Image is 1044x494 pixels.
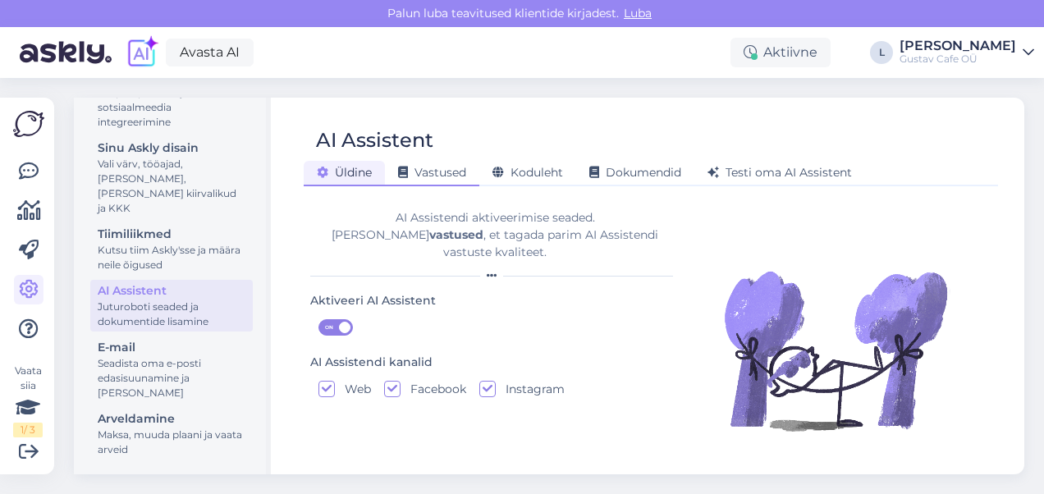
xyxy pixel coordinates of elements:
[401,381,466,397] label: Facebook
[13,111,44,137] img: Askly Logo
[98,140,245,157] div: Sinu Askly disain
[496,381,565,397] label: Instagram
[125,35,159,70] img: explore-ai
[317,165,372,180] span: Üldine
[98,243,245,272] div: Kutsu tiim Askly'sse ja määra neile õigused
[98,410,245,428] div: Arveldamine
[398,165,466,180] span: Vastused
[98,282,245,300] div: AI Assistent
[429,227,483,242] b: vastused
[98,157,245,216] div: Vali värv, tööajad, [PERSON_NAME], [PERSON_NAME] kiirvalikud ja KKK
[13,364,43,437] div: Vaata siia
[90,66,253,132] a: SeadistamineScript, õpetused ja sotsiaalmeedia integreerimine
[90,137,253,218] a: Sinu Askly disainVali värv, tööajad, [PERSON_NAME], [PERSON_NAME] kiirvalikud ja KKK
[166,39,254,66] a: Avasta AI
[900,39,1034,66] a: [PERSON_NAME]Gustav Cafe OÜ
[310,209,680,261] div: AI Assistendi aktiveerimise seaded. [PERSON_NAME] , et tagada parim AI Assistendi vastuste kvalit...
[721,236,950,465] img: Illustration
[900,53,1016,66] div: Gustav Cafe OÜ
[98,428,245,457] div: Maksa, muuda plaani ja vaata arveid
[90,280,253,332] a: AI AssistentJuturoboti seaded ja dokumentide lisamine
[319,320,339,335] span: ON
[707,165,852,180] span: Testi oma AI Assistent
[98,226,245,243] div: Tiimiliikmed
[98,356,245,400] div: Seadista oma e-posti edasisuunamine ja [PERSON_NAME]
[335,381,371,397] label: Web
[870,41,893,64] div: L
[98,85,245,130] div: Script, õpetused ja sotsiaalmeedia integreerimine
[98,300,245,329] div: Juturoboti seaded ja dokumentide lisamine
[90,408,253,460] a: ArveldamineMaksa, muuda plaani ja vaata arveid
[310,354,433,372] div: AI Assistendi kanalid
[619,6,657,21] span: Luba
[98,339,245,356] div: E-mail
[900,39,1016,53] div: [PERSON_NAME]
[310,292,436,310] div: Aktiveeri AI Assistent
[316,125,433,156] div: AI Assistent
[589,165,681,180] span: Dokumendid
[90,336,253,403] a: E-mailSeadista oma e-posti edasisuunamine ja [PERSON_NAME]
[492,165,563,180] span: Koduleht
[13,423,43,437] div: 1 / 3
[730,38,831,67] div: Aktiivne
[90,223,253,275] a: TiimiliikmedKutsu tiim Askly'sse ja määra neile õigused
